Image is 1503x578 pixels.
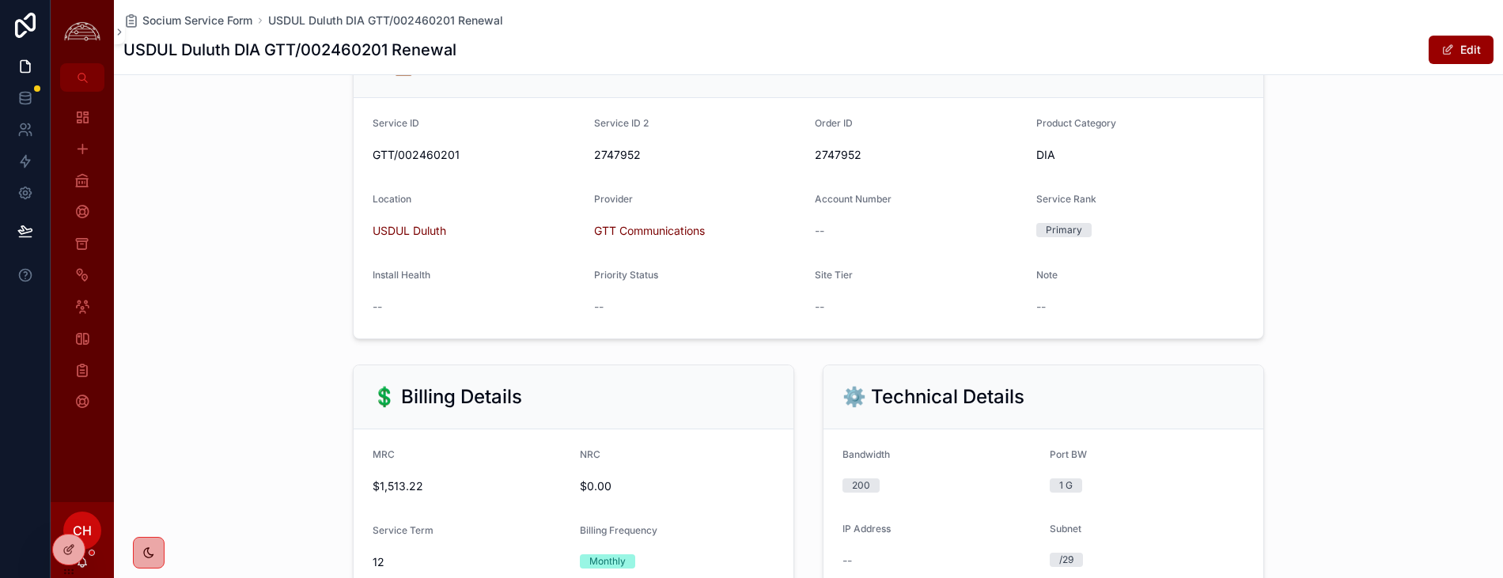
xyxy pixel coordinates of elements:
span: -- [842,553,852,569]
div: /29 [1059,553,1073,567]
span: -- [373,299,382,315]
span: Service Rank [1036,193,1096,205]
span: 2747952 [594,147,803,163]
span: Site Tier [815,269,853,281]
h2: ⚙️ Technical Details [842,384,1024,410]
span: Socium Service Form [142,13,252,28]
span: Install Health [373,269,430,281]
span: Order ID [815,117,853,129]
a: USDUL Duluth DIA GTT/002460201 Renewal [268,13,503,28]
span: -- [594,299,604,315]
span: Priority Status [594,269,658,281]
div: scrollable content [51,92,114,436]
span: Provider [594,193,633,205]
span: MRC [373,448,395,460]
h2: 💲 Billing Details [373,384,522,410]
span: NRC [580,448,600,460]
span: Location [373,193,411,205]
span: Account Number [815,193,892,205]
span: $0.00 [580,478,774,494]
a: GTT Communications [594,223,705,239]
div: Monthly [589,554,626,569]
span: -- [815,299,824,315]
span: DIA [1036,147,1055,163]
span: -- [815,223,824,239]
img: App logo [60,20,104,44]
span: Billing Frequency [580,524,657,536]
h1: USDUL Duluth DIA GTT/002460201 Renewal [123,39,456,61]
div: 200 [852,478,870,493]
span: 2747952 [815,147,1024,163]
span: Product Category [1036,117,1116,129]
a: Socium Service Form [123,13,252,28]
span: -- [1036,299,1046,315]
span: Service ID 2 [594,117,649,129]
div: Primary [1046,223,1082,237]
span: Service ID [373,117,419,129]
a: USDUL Duluth [373,223,446,239]
span: Note [1036,269,1058,281]
button: Edit [1429,36,1494,64]
span: Subnet [1050,523,1081,535]
span: Bandwidth [842,448,890,460]
span: Service Term [373,524,433,536]
span: IP Address [842,523,891,535]
span: $1,513.22 [373,478,567,494]
span: CH [73,521,92,540]
span: 12 [373,554,567,570]
span: GTT/002460201 [373,147,581,163]
span: Port BW [1050,448,1087,460]
div: 1 G [1059,478,1073,493]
